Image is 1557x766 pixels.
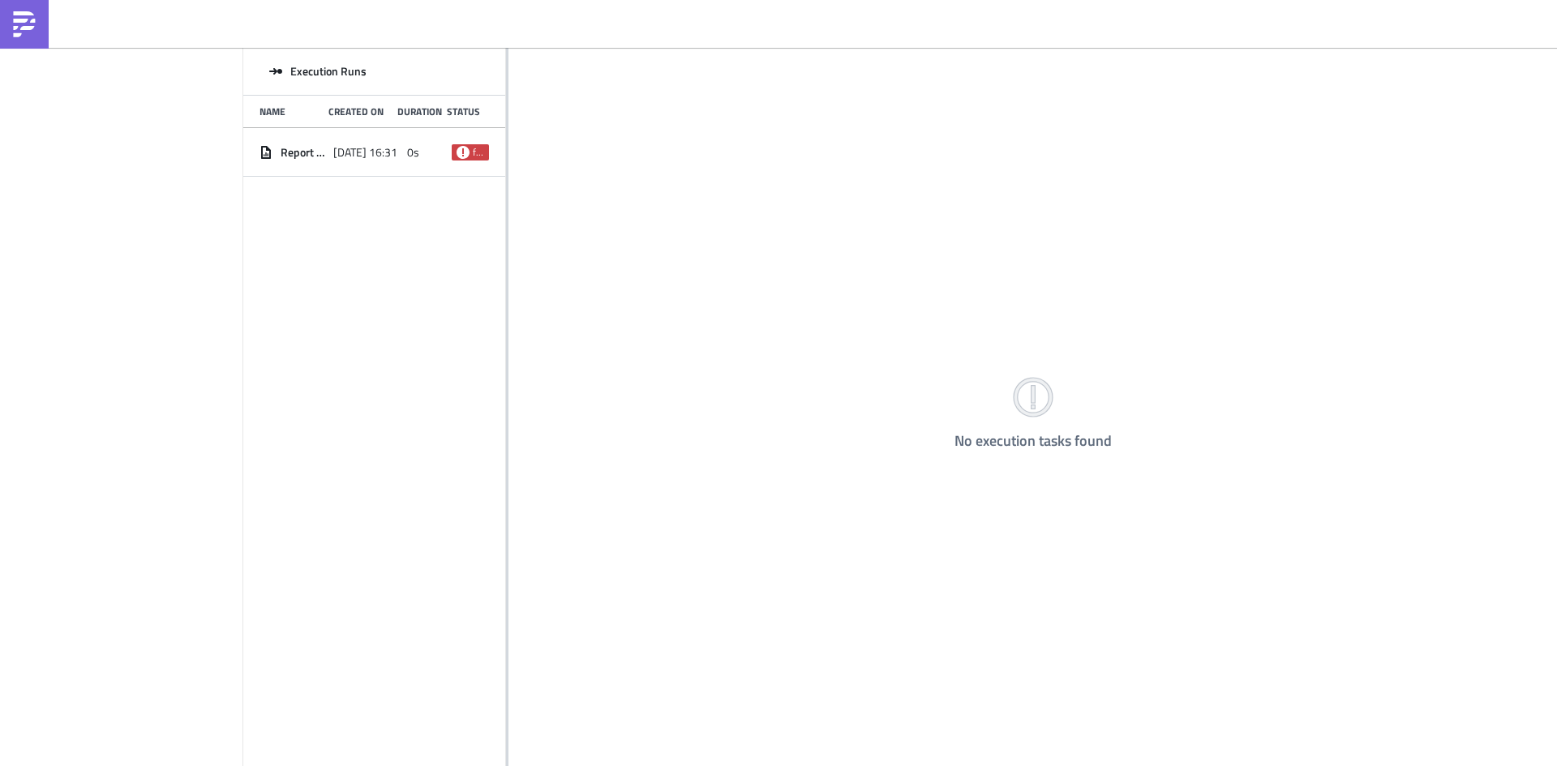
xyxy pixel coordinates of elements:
span: failed [457,146,470,159]
div: Created On [328,105,389,118]
span: 0s [407,145,419,160]
div: Status [447,105,481,118]
span: failed [473,146,484,159]
div: Name [259,105,320,118]
img: PushMetrics [11,11,37,37]
span: Report [DATE] [281,145,325,160]
span: Execution Runs [290,64,367,79]
h4: No execution tasks found [954,433,1112,449]
div: Duration [397,105,439,118]
span: [DATE] 16:31 [333,145,397,160]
